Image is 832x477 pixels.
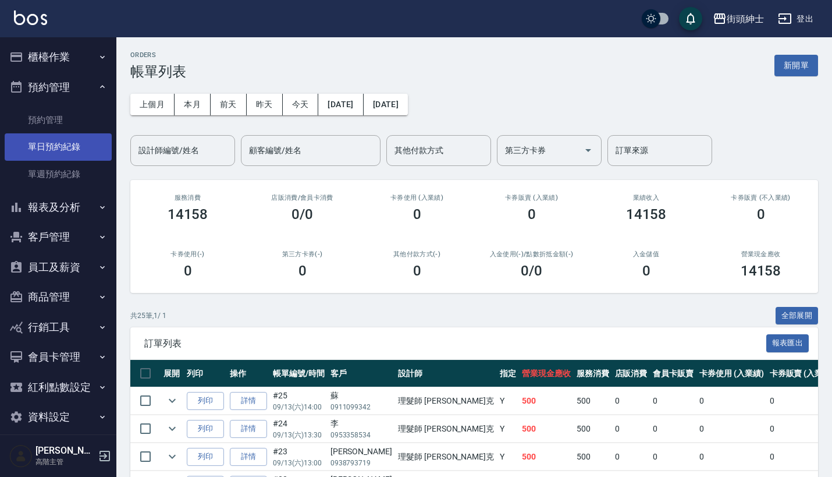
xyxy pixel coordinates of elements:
[330,430,392,440] p: 0953358534
[364,94,408,115] button: [DATE]
[328,360,395,387] th: 客戶
[774,55,818,76] button: 新開單
[175,94,211,115] button: 本月
[650,360,696,387] th: 會員卡販賣
[603,194,689,202] h2: 業績收入
[230,448,267,466] a: 詳情
[227,360,270,387] th: 操作
[144,338,766,349] span: 訂單列表
[741,263,781,279] h3: 14158
[5,42,112,72] button: 櫃檯作業
[330,458,392,468] p: 0938793719
[161,360,184,387] th: 展開
[497,387,519,415] td: Y
[5,282,112,312] button: 商品管理
[330,446,392,458] div: [PERSON_NAME]
[35,445,95,457] h5: [PERSON_NAME]
[318,94,363,115] button: [DATE]
[270,443,328,471] td: #23
[270,360,328,387] th: 帳單編號/時間
[395,415,497,443] td: 理髮師 [PERSON_NAME]克
[168,206,208,222] h3: 14158
[579,141,598,160] button: Open
[528,206,536,222] h3: 0
[395,387,497,415] td: 理髮師 [PERSON_NAME]克
[696,387,767,415] td: 0
[776,307,819,325] button: 全部展開
[130,310,166,321] p: 共 25 筆, 1 / 1
[144,194,231,202] h3: 服務消費
[497,415,519,443] td: Y
[395,443,497,471] td: 理髮師 [PERSON_NAME]克
[612,443,650,471] td: 0
[650,443,696,471] td: 0
[603,250,689,258] h2: 入金儲值
[270,387,328,415] td: #25
[273,458,325,468] p: 09/13 (六) 13:00
[163,420,181,437] button: expand row
[642,263,650,279] h3: 0
[259,194,346,202] h2: 店販消費 /會員卡消費
[766,334,809,352] button: 報表匯出
[612,387,650,415] td: 0
[717,194,804,202] h2: 卡券販賣 (不入業績)
[163,392,181,409] button: expand row
[163,448,181,465] button: expand row
[497,443,519,471] td: Y
[413,263,421,279] h3: 0
[519,387,574,415] td: 500
[374,250,460,258] h2: 其他付款方式(-)
[9,444,33,468] img: Person
[187,448,224,466] button: 列印
[5,222,112,252] button: 客戶管理
[5,72,112,103] button: 預約管理
[612,360,650,387] th: 店販消費
[187,420,224,438] button: 列印
[35,457,95,467] p: 高階主管
[5,312,112,342] button: 行銷工具
[521,263,542,279] h3: 0 /0
[757,206,765,222] h3: 0
[330,418,392,430] div: 李
[259,250,346,258] h2: 第三方卡券(-)
[774,59,818,70] a: 新開單
[270,415,328,443] td: #24
[5,107,112,133] a: 預約管理
[773,8,818,30] button: 登出
[184,360,227,387] th: 列印
[5,161,112,188] a: 單週預約紀錄
[696,360,767,387] th: 卡券使用 (入業績)
[574,415,612,443] td: 500
[497,360,519,387] th: 指定
[413,206,421,222] h3: 0
[5,342,112,372] button: 會員卡管理
[187,392,224,410] button: 列印
[230,392,267,410] a: 詳情
[247,94,283,115] button: 昨天
[650,387,696,415] td: 0
[488,194,575,202] h2: 卡券販賣 (入業績)
[5,402,112,432] button: 資料設定
[727,12,764,26] div: 街頭紳士
[519,415,574,443] td: 500
[708,7,769,31] button: 街頭紳士
[273,430,325,440] p: 09/13 (六) 13:30
[488,250,575,258] h2: 入金使用(-) /點數折抵金額(-)
[5,372,112,402] button: 紅利點數設定
[374,194,460,202] h2: 卡券使用 (入業績)
[330,390,392,402] div: 蘇
[14,10,47,25] img: Logo
[696,443,767,471] td: 0
[230,420,267,438] a: 詳情
[283,94,319,115] button: 今天
[766,337,809,348] a: 報表匯出
[273,402,325,412] p: 09/13 (六) 14:00
[650,415,696,443] td: 0
[144,250,231,258] h2: 卡券使用(-)
[5,133,112,160] a: 單日預約紀錄
[184,263,192,279] h3: 0
[130,94,175,115] button: 上個月
[130,63,186,80] h3: 帳單列表
[330,402,392,412] p: 0911099342
[696,415,767,443] td: 0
